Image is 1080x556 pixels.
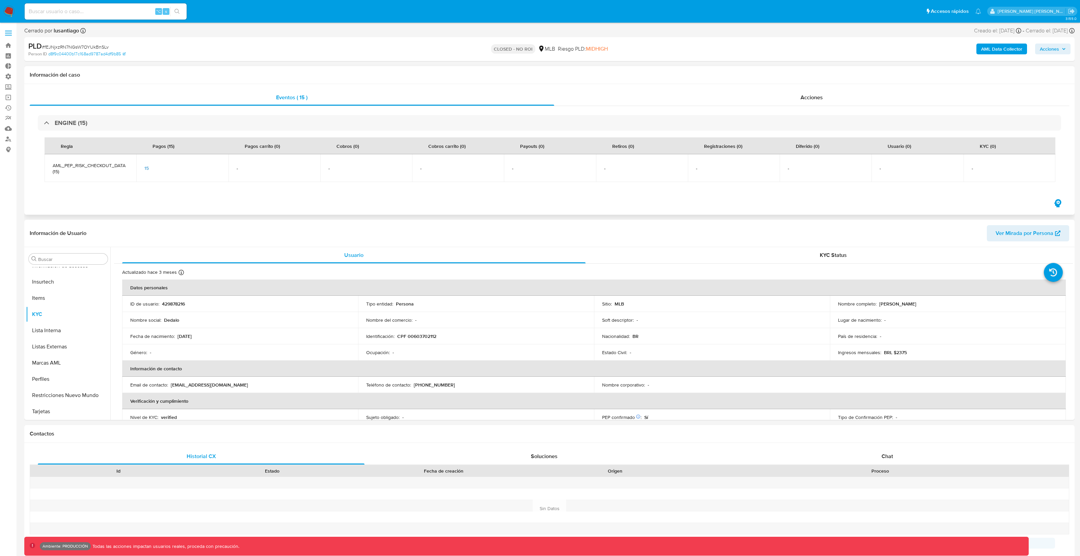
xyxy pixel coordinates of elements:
span: - [1023,27,1024,34]
span: KYC Status [820,251,847,259]
p: Nacionalidad : [602,333,630,339]
p: esteban.salas@mercadolibre.com.co [998,8,1066,15]
span: Soluciones [531,452,558,460]
span: Accesos rápidos [931,8,969,15]
p: Nombre social : [130,317,161,323]
p: BRL $2375 [884,349,907,355]
span: # fEJNjxzRN7NGsW7OYUkBnSLv [42,44,109,50]
p: MLB [615,301,624,307]
p: [EMAIL_ADDRESS][DOMAIN_NAME] [171,382,248,388]
span: - [972,165,1047,171]
div: Registraciones (0) [696,138,751,154]
p: - [393,349,394,355]
p: Soft descriptor : [602,317,634,323]
span: Ver Mirada por Persona [996,225,1053,241]
th: Información de contacto [122,361,1066,377]
span: 15 [144,165,149,171]
p: - [880,333,881,339]
p: Nombre corporativo : [602,382,645,388]
div: KYC (0) [972,138,1004,154]
span: s [165,8,167,15]
div: MLB [538,45,555,53]
p: BR [632,333,639,339]
span: Acciones [1040,44,1059,54]
p: Género : [130,349,147,355]
input: Buscar [38,256,105,262]
p: [PERSON_NAME] [879,301,916,307]
div: Origen [543,468,687,474]
p: Ocupación : [366,349,390,355]
th: Verificación y cumplimiento [122,393,1066,409]
button: AML Data Collector [976,44,1027,54]
div: Regla [53,138,81,154]
p: CLOSED - NO ROI [491,44,535,54]
a: Notificaciones [975,8,981,14]
div: Retiros (0) [604,138,642,154]
p: Sujeto obligado : [366,414,400,420]
div: ENGINE (15) [38,115,1061,131]
h3: ENGINE (15) [55,119,87,127]
span: Eventos ( 15 ) [276,94,307,101]
p: Tipo de Confirmación PEP : [838,414,893,420]
div: Pagos carrito (0) [237,138,288,154]
button: Listas Externas [26,339,110,355]
p: - [648,382,649,388]
p: Email de contacto : [130,382,168,388]
p: Dedalo [164,317,179,323]
span: Acciones [801,94,823,101]
div: Id [47,468,191,474]
p: - [896,414,897,420]
div: Pagos (15) [144,138,183,154]
p: [DATE] [178,333,192,339]
span: Usuario [344,251,363,259]
b: Person ID [28,51,47,57]
div: Proceso [697,468,1064,474]
p: Sí [644,414,648,420]
p: [PHONE_NUMBER] [414,382,455,388]
span: - [604,165,680,171]
p: Todas las acciones impactan usuarios reales, proceda con precaución. [91,543,239,550]
a: d8f9c04400b17c168ad9787ad4df9b85 [48,51,126,57]
span: - [512,165,588,171]
p: verified [161,414,177,420]
p: ID de usuario : [130,301,159,307]
b: AML Data Collector [981,44,1022,54]
p: - [150,349,151,355]
div: Diferido (0) [788,138,828,154]
p: - [884,317,886,323]
p: Nombre completo : [838,301,876,307]
button: Acciones [1035,44,1071,54]
p: - [415,317,416,323]
button: Buscar [31,256,37,262]
p: Nivel de KYC : [130,414,158,420]
span: - [237,165,312,171]
span: Riesgo PLD: [558,45,608,53]
div: Cobros (0) [328,138,367,154]
div: Payouts (0) [512,138,552,154]
span: - [696,165,772,171]
th: Datos personales [122,280,1066,296]
button: Items [26,290,110,306]
p: Persona [396,301,414,307]
button: Insurtech [26,274,110,290]
span: - [880,165,955,171]
button: Restricciones Nuevo Mundo [26,387,110,403]
b: PLD [28,41,42,51]
h1: Contactos [30,430,1069,437]
p: CPF 00603702112 [397,333,436,339]
button: KYC [26,306,110,322]
p: Estado Civil : [602,349,627,355]
span: Historial CX [187,452,216,460]
p: Teléfono de contacto : [366,382,411,388]
button: Ver Mirada por Persona [987,225,1069,241]
p: Sitio : [602,301,612,307]
a: Salir [1068,8,1075,15]
p: Fecha de nacimiento : [130,333,175,339]
div: Creado el: [DATE] [974,27,1021,34]
button: Perfiles [26,371,110,387]
p: Ambiente: PRODUCCIÓN [43,545,88,548]
div: Usuario (0) [880,138,919,154]
span: ⌥ [156,8,161,15]
b: lusantiago [52,27,79,34]
p: Lugar de nacimiento : [838,317,882,323]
